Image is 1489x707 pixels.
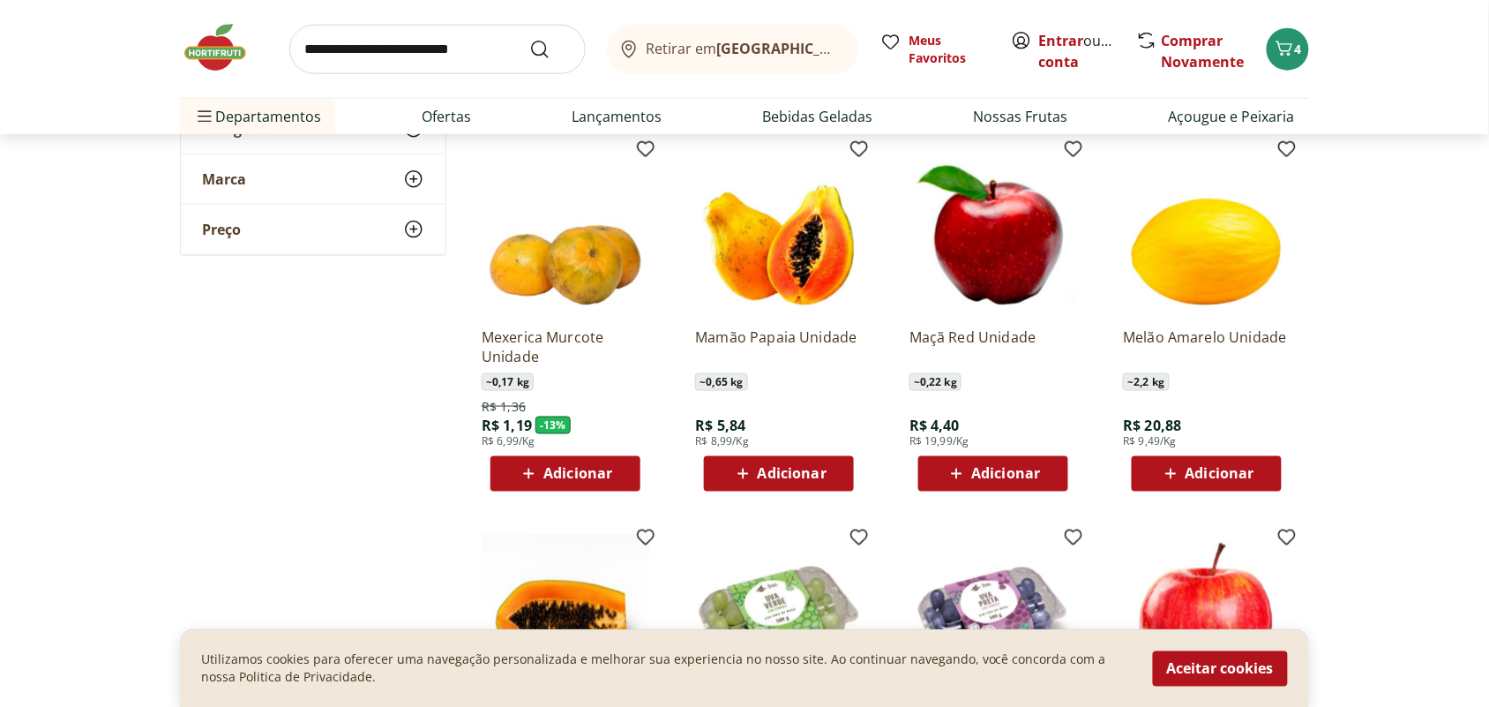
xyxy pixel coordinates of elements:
button: Retirar em[GEOGRAPHIC_DATA]/[GEOGRAPHIC_DATA] [607,25,859,74]
span: ou [1039,30,1118,72]
span: Departamentos [194,95,321,138]
span: Meus Favoritos [909,32,990,67]
span: Retirar em [647,41,842,56]
img: Uva Verde sem Semente Natural da Terra 500g [695,534,863,702]
span: R$ 6,99/Kg [482,435,535,449]
button: Adicionar [704,456,854,492]
span: - 13 % [535,417,571,434]
img: Mexerica Murcote Unidade [482,146,649,313]
button: Submit Search [529,39,572,60]
button: Aceitar cookies [1153,651,1288,686]
a: Mexerica Murcote Unidade [482,327,649,366]
a: Entrar [1039,31,1084,50]
a: Lançamentos [572,106,662,127]
button: Carrinho [1267,28,1309,71]
img: Hortifruti [180,21,268,74]
span: Marca [202,170,246,188]
img: MAMAO FORMOSA SELECIONADO [482,534,649,702]
button: Adicionar [490,456,640,492]
a: Mamão Papaia Unidade [695,327,863,366]
button: Marca [181,154,445,204]
span: Adicionar [543,467,612,481]
span: ~ 0,17 kg [482,373,534,391]
span: Adicionar [758,467,827,481]
img: Uva Preta sem Semente Natural da Terra 500g [909,534,1077,702]
a: Nossas Frutas [974,106,1068,127]
span: Adicionar [971,467,1040,481]
span: R$ 5,84 [695,416,745,435]
b: [GEOGRAPHIC_DATA]/[GEOGRAPHIC_DATA] [717,39,1014,58]
span: R$ 4,40 [909,416,960,435]
a: Criar conta [1039,31,1136,71]
img: Mamão Papaia Unidade [695,146,863,313]
p: Utilizamos cookies para oferecer uma navegação personalizada e melhorar sua experiencia no nosso ... [201,651,1132,686]
input: search [289,25,586,74]
a: Bebidas Geladas [763,106,873,127]
a: Ofertas [422,106,471,127]
span: R$ 1,36 [482,398,526,416]
img: Melão Amarelo Unidade [1123,146,1291,313]
img: Maçã Gala Importada Unidade [1123,534,1291,702]
a: Melão Amarelo Unidade [1123,327,1291,366]
a: Maçã Red Unidade [909,327,1077,366]
span: ~ 0,22 kg [909,373,961,391]
button: Adicionar [1132,456,1282,492]
span: 4 [1295,41,1302,57]
span: R$ 20,88 [1123,416,1181,435]
a: Meus Favoritos [880,32,990,67]
a: Açougue e Peixaria [1169,106,1295,127]
span: Preço [202,221,241,238]
span: Adicionar [1186,467,1254,481]
span: R$ 9,49/Kg [1123,435,1177,449]
span: R$ 8,99/Kg [695,435,749,449]
button: Preço [181,205,445,254]
span: R$ 1,19 [482,416,532,435]
span: ~ 0,65 kg [695,373,747,391]
img: Maçã Red Unidade [909,146,1077,313]
button: Adicionar [918,456,1068,492]
span: R$ 19,99/Kg [909,435,969,449]
span: ~ 2,2 kg [1123,373,1169,391]
a: Comprar Novamente [1162,31,1245,71]
button: Menu [194,95,215,138]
